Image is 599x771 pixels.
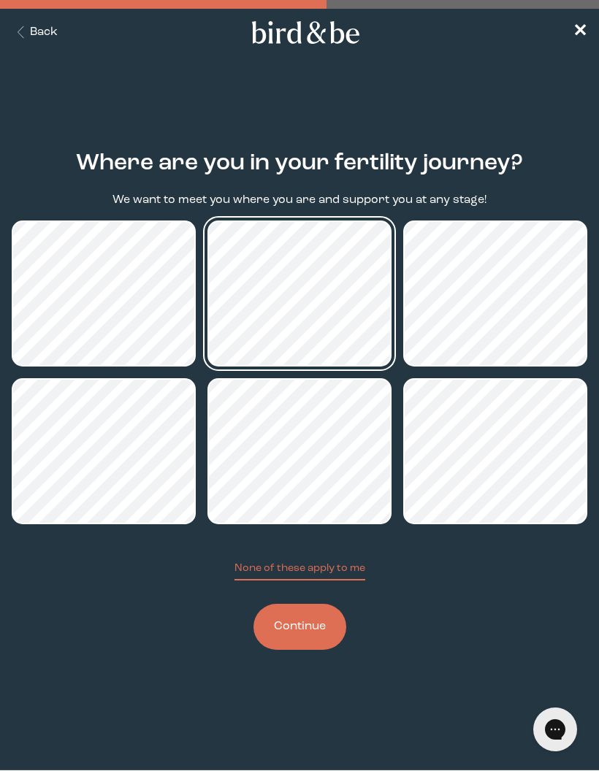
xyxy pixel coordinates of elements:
button: Back Button [12,24,58,41]
button: Continue [253,604,346,650]
span: ✕ [573,23,587,41]
p: We want to meet you where you are and support you at any stage! [112,192,487,209]
h2: Where are you in your fertility journey? [76,147,523,180]
a: ✕ [573,20,587,45]
iframe: Gorgias live chat messenger [526,702,584,756]
button: None of these apply to me [234,561,365,580]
